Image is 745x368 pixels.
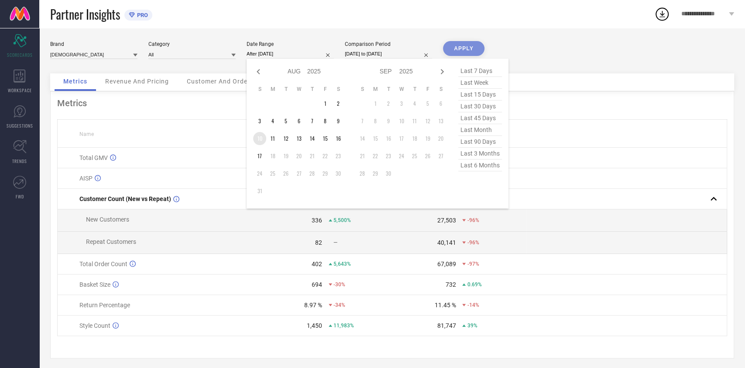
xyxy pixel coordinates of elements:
[458,160,502,171] span: last 6 months
[369,132,382,145] td: Mon Sep 15 2025
[332,132,345,145] td: Sat Aug 16 2025
[382,132,395,145] td: Tue Sep 16 2025
[12,158,27,164] span: TRENDS
[333,217,351,223] span: 5,500%
[57,98,727,108] div: Metrics
[467,261,479,267] span: -97%
[369,97,382,110] td: Mon Sep 01 2025
[382,97,395,110] td: Tue Sep 02 2025
[434,302,456,309] div: 11.45 %
[467,323,477,329] span: 39%
[395,149,408,163] td: Wed Sep 24 2025
[312,281,322,288] div: 694
[356,167,369,180] td: Sun Sep 28 2025
[654,6,670,22] div: Open download list
[105,78,169,85] span: Revenue And Pricing
[369,167,382,180] td: Mon Sep 29 2025
[434,115,447,128] td: Sat Sep 13 2025
[266,86,279,93] th: Monday
[304,302,322,309] div: 8.97 %
[79,175,93,182] span: AISP
[434,149,447,163] td: Sat Sep 27 2025
[292,115,306,128] td: Wed Aug 06 2025
[266,132,279,145] td: Mon Aug 11 2025
[333,323,354,329] span: 11,983%
[333,302,345,308] span: -34%
[8,87,32,94] span: WORKSPACE
[148,41,236,47] div: Category
[319,97,332,110] td: Fri Aug 01 2025
[437,217,456,224] div: 27,503
[395,97,408,110] td: Wed Sep 03 2025
[266,149,279,163] td: Mon Aug 18 2025
[437,66,447,77] div: Next month
[266,115,279,128] td: Mon Aug 04 2025
[458,65,502,77] span: last 7 days
[306,115,319,128] td: Thu Aug 07 2025
[382,115,395,128] td: Tue Sep 09 2025
[306,149,319,163] td: Thu Aug 21 2025
[292,167,306,180] td: Wed Aug 27 2025
[345,49,432,59] input: Select comparison period
[16,193,24,200] span: FWD
[467,240,479,246] span: -96%
[421,149,434,163] td: Fri Sep 26 2025
[421,86,434,93] th: Friday
[319,149,332,163] td: Fri Aug 22 2025
[79,322,110,329] span: Style Count
[7,52,33,58] span: SCORECARDS
[306,132,319,145] td: Thu Aug 14 2025
[333,240,337,246] span: —
[319,115,332,128] td: Fri Aug 08 2025
[292,86,306,93] th: Wednesday
[292,149,306,163] td: Wed Aug 20 2025
[79,302,130,309] span: Return Percentage
[408,97,421,110] td: Thu Sep 04 2025
[279,132,292,145] td: Tue Aug 12 2025
[395,115,408,128] td: Wed Sep 10 2025
[421,115,434,128] td: Fri Sep 12 2025
[332,86,345,93] th: Saturday
[434,86,447,93] th: Saturday
[312,217,322,224] div: 336
[458,124,502,136] span: last month
[421,97,434,110] td: Fri Sep 05 2025
[306,86,319,93] th: Thursday
[356,115,369,128] td: Sun Sep 07 2025
[79,154,108,161] span: Total GMV
[382,167,395,180] td: Tue Sep 30 2025
[395,132,408,145] td: Wed Sep 17 2025
[319,132,332,145] td: Fri Aug 15 2025
[356,86,369,93] th: Sunday
[437,322,456,329] div: 81,747
[86,216,129,223] span: New Customers
[408,149,421,163] td: Thu Sep 25 2025
[253,115,266,128] td: Sun Aug 03 2025
[332,97,345,110] td: Sat Aug 02 2025
[434,97,447,110] td: Sat Sep 06 2025
[247,41,334,47] div: Date Range
[333,281,345,288] span: -30%
[79,131,94,137] span: Name
[467,217,479,223] span: -96%
[7,122,33,129] span: SUGGESTIONS
[458,89,502,101] span: last 15 days
[50,5,120,23] span: Partner Insights
[63,78,87,85] span: Metrics
[279,149,292,163] td: Tue Aug 19 2025
[369,86,382,93] th: Monday
[458,112,502,124] span: last 45 days
[279,86,292,93] th: Tuesday
[382,149,395,163] td: Tue Sep 23 2025
[315,239,322,246] div: 82
[253,132,266,145] td: Sun Aug 10 2025
[79,195,171,202] span: Customer Count (New vs Repeat)
[332,115,345,128] td: Sat Aug 09 2025
[408,132,421,145] td: Thu Sep 18 2025
[467,302,479,308] span: -14%
[445,281,456,288] div: 732
[395,86,408,93] th: Wednesday
[247,49,334,59] input: Select date range
[458,148,502,160] span: last 3 months
[458,136,502,148] span: last 90 days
